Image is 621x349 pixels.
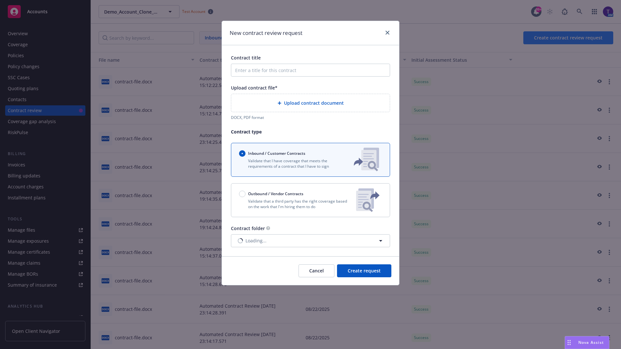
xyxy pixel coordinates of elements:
[231,94,390,112] div: Upload contract document
[239,191,245,197] input: Outbound / Vendor Contracts
[578,340,604,345] span: Nova Assist
[231,225,265,231] span: Contract folder
[284,100,344,106] span: Upload contract document
[231,143,390,177] button: Inbound / Customer ContractsValidate that I have coverage that meets the requirements of a contra...
[231,183,390,217] button: Outbound / Vendor ContractsValidate that a third party has the right coverage based on the work t...
[384,29,391,37] a: close
[245,237,267,244] span: Loading...
[248,191,303,196] span: Outbound / Vendor Contracts
[348,268,381,274] span: Create request
[231,55,261,61] span: Contract title
[239,150,245,157] input: Inbound / Customer Contracts
[309,268,324,274] span: Cancel
[239,158,343,169] p: Validate that I have coverage that meets the requirements of a contract that I have to sign
[231,64,390,77] input: Enter a title for this contract
[231,85,278,91] span: Upload contract file*
[565,336,573,349] div: Drag to move
[299,264,334,277] button: Cancel
[231,128,390,135] p: Contract type
[565,336,609,349] button: Nova Assist
[239,198,351,209] p: Validate that a third party has the right coverage based on the work that I'm hiring them to do
[248,151,305,156] span: Inbound / Customer Contracts
[231,115,390,120] div: DOCX, PDF format
[231,234,390,247] button: Loading...
[230,29,302,37] h1: New contract review request
[337,264,391,277] button: Create request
